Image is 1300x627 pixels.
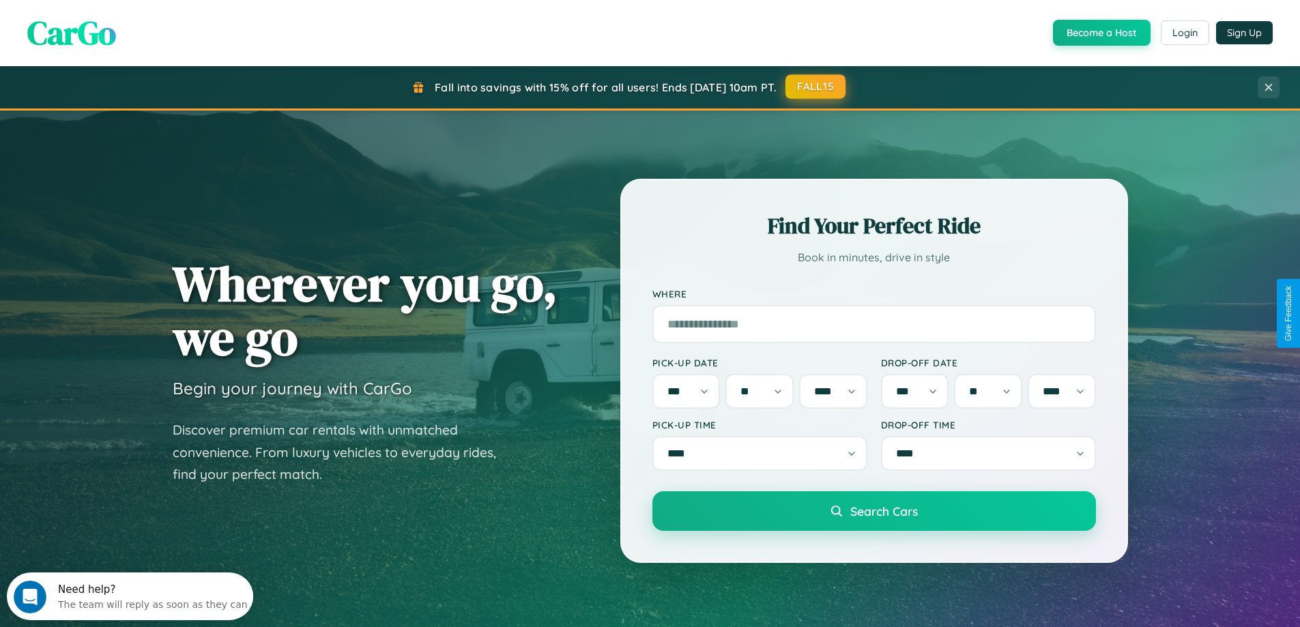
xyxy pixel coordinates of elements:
[14,581,46,613] iframe: Intercom live chat
[51,12,241,23] div: Need help?
[881,357,1096,368] label: Drop-off Date
[652,248,1096,267] p: Book in minutes, drive in style
[173,257,558,364] h1: Wherever you go, we go
[881,419,1096,431] label: Drop-off Time
[850,504,918,519] span: Search Cars
[51,23,241,37] div: The team will reply as soon as they can
[1053,20,1151,46] button: Become a Host
[173,419,514,486] p: Discover premium car rentals with unmatched convenience. From luxury vehicles to everyday rides, ...
[5,5,254,43] div: Open Intercom Messenger
[785,74,846,99] button: FALL15
[652,211,1096,241] h2: Find Your Perfect Ride
[652,491,1096,531] button: Search Cars
[1216,21,1273,44] button: Sign Up
[1161,20,1209,45] button: Login
[7,572,253,620] iframe: Intercom live chat discovery launcher
[652,288,1096,300] label: Where
[27,10,116,55] span: CarGo
[652,419,867,431] label: Pick-up Time
[173,378,412,398] h3: Begin your journey with CarGo
[1284,286,1293,341] div: Give Feedback
[652,357,867,368] label: Pick-up Date
[435,81,777,94] span: Fall into savings with 15% off for all users! Ends [DATE] 10am PT.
